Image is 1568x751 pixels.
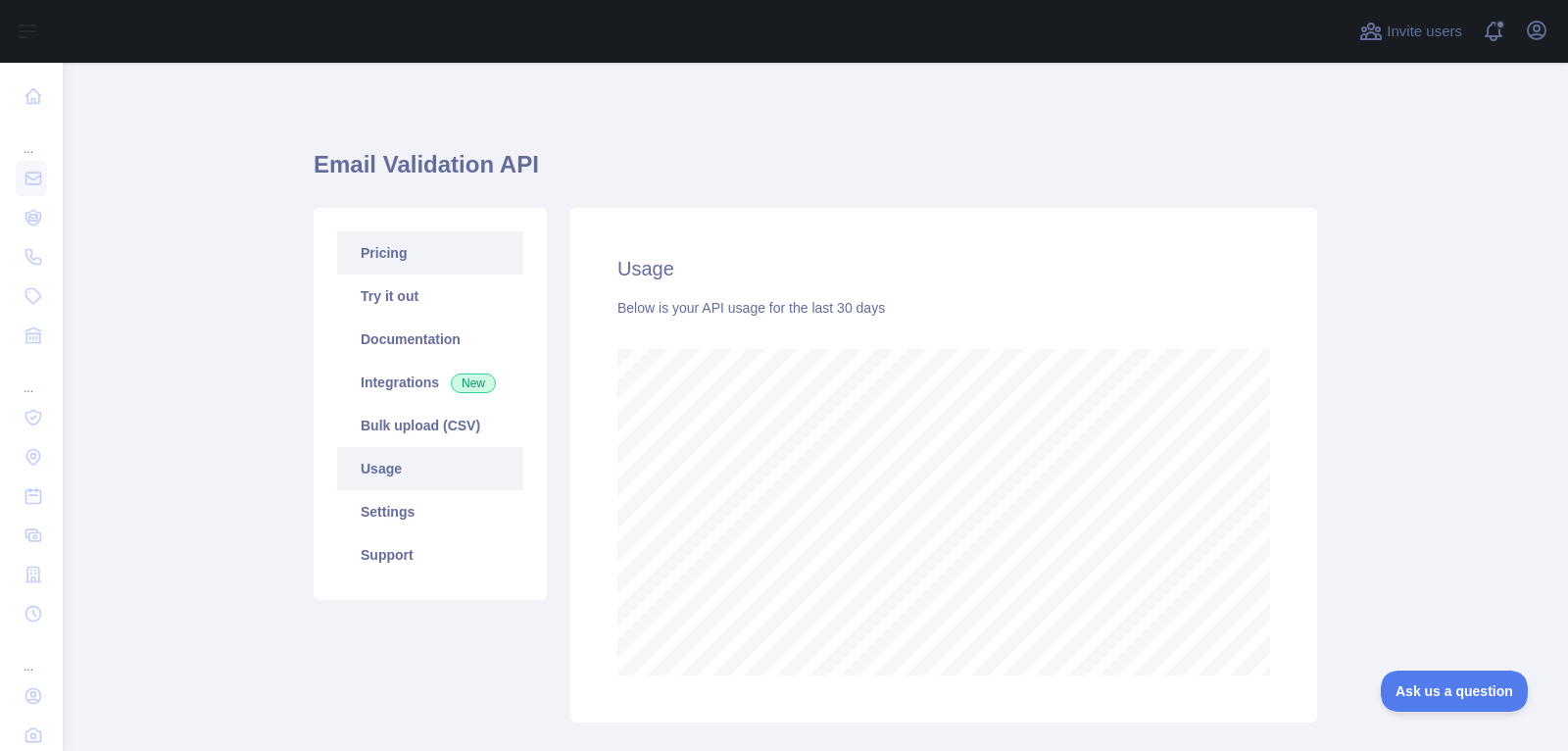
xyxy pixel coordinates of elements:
div: Below is your API usage for the last 30 days [617,298,1270,318]
a: Documentation [337,318,523,361]
span: Invite users [1387,21,1462,43]
a: Usage [337,447,523,490]
button: Invite users [1355,16,1466,47]
div: ... [16,357,47,396]
iframe: Toggle Customer Support [1381,671,1529,712]
a: Integrations New [337,361,523,404]
div: ... [16,118,47,157]
span: New [451,374,496,393]
h2: Usage [617,255,1270,282]
div: ... [16,635,47,675]
a: Pricing [337,231,523,275]
a: Try it out [337,275,523,318]
h1: Email Validation API [314,149,1317,196]
a: Settings [337,490,523,533]
a: Support [337,533,523,576]
a: Bulk upload (CSV) [337,404,523,447]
